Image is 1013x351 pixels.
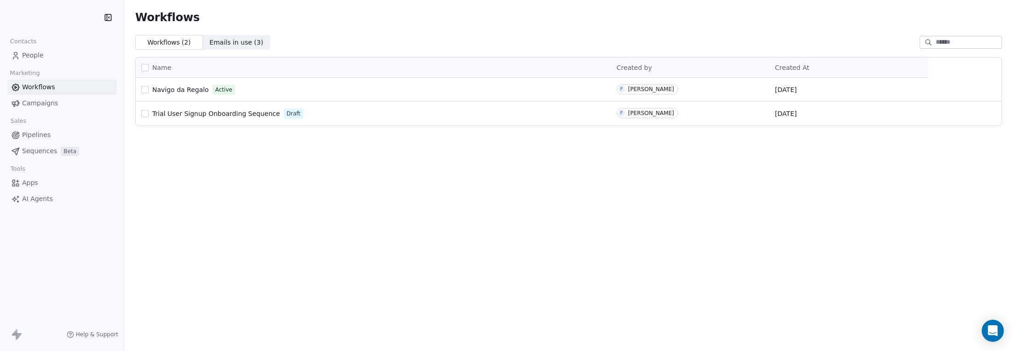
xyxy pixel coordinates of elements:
[7,127,116,143] a: Pipelines
[628,110,674,116] div: [PERSON_NAME]
[76,331,118,338] span: Help & Support
[620,86,623,93] div: F
[7,48,116,63] a: People
[620,109,623,117] div: F
[135,11,200,24] span: Workflows
[22,98,58,108] span: Campaigns
[152,85,209,94] a: Navigo da Regalo
[775,85,797,94] span: [DATE]
[7,144,116,159] a: SequencesBeta
[22,194,53,204] span: AI Agents
[152,63,171,73] span: Name
[775,109,797,118] span: [DATE]
[7,191,116,207] a: AI Agents
[61,147,79,156] span: Beta
[628,86,674,92] div: [PERSON_NAME]
[22,82,55,92] span: Workflows
[152,86,209,93] span: Navigo da Regalo
[6,162,29,176] span: Tools
[7,80,116,95] a: Workflows
[22,130,51,140] span: Pipelines
[982,320,1004,342] div: Open Intercom Messenger
[287,109,300,118] span: Draft
[775,64,810,71] span: Created At
[7,96,116,111] a: Campaigns
[6,114,30,128] span: Sales
[22,178,38,188] span: Apps
[152,109,280,118] a: Trial User Signup Onboarding Sequence
[6,66,44,80] span: Marketing
[215,86,232,94] span: Active
[22,146,57,156] span: Sequences
[152,110,280,117] span: Trial User Signup Onboarding Sequence
[6,35,40,48] span: Contacts
[209,38,263,47] span: Emails in use ( 3 )
[67,331,118,338] a: Help & Support
[7,175,116,190] a: Apps
[616,64,652,71] span: Created by
[22,51,44,60] span: People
